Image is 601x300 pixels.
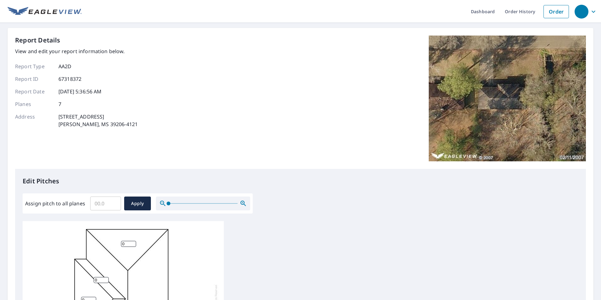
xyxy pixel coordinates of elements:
p: Report Details [15,36,60,45]
input: 00.0 [90,195,121,212]
p: Report Type [15,63,53,70]
p: Report Date [15,88,53,95]
p: AA2D [58,63,72,70]
p: Address [15,113,53,128]
p: Planes [15,100,53,108]
button: Apply [124,197,151,210]
a: Order [543,5,569,18]
img: Top image [429,36,586,161]
p: Report ID [15,75,53,83]
p: View and edit your report information below. [15,47,138,55]
img: EV Logo [8,7,82,16]
p: Edit Pitches [23,176,578,186]
span: Apply [129,200,146,208]
label: Assign pitch to all planes [25,200,85,207]
p: [DATE] 5:36:56 AM [58,88,102,95]
p: 67318372 [58,75,81,83]
p: 7 [58,100,61,108]
p: [STREET_ADDRESS] [PERSON_NAME], MS 39206-4121 [58,113,138,128]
